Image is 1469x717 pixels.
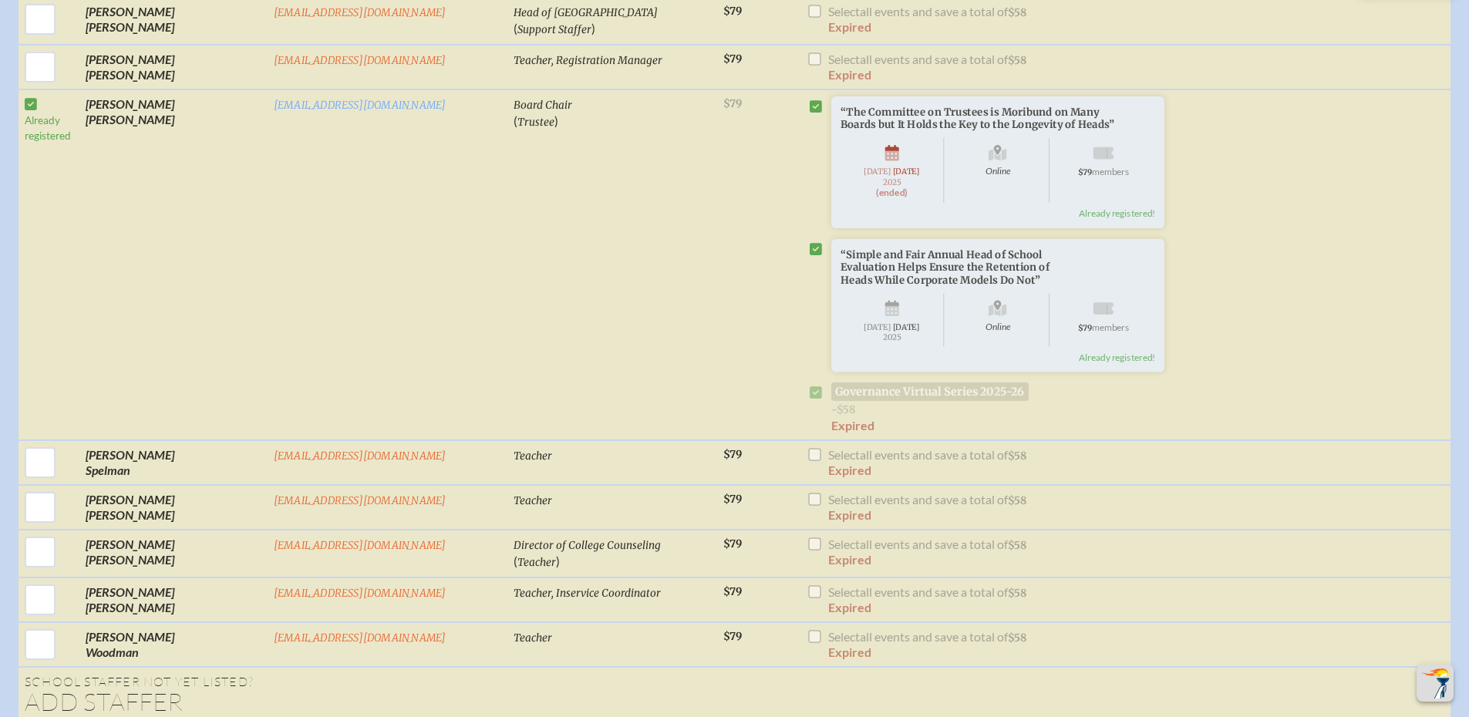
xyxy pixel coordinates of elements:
[876,187,908,198] span: (ended)
[850,333,934,342] span: 2025
[893,167,920,177] span: [DATE]
[1417,665,1454,702] button: Scroll Top
[723,537,742,550] span: $79
[1078,322,1092,332] span: $79
[841,106,1114,131] span: “The Committee on Trustees is Moribund on Many Boards but It Holds the Key to the Longevity of He...
[274,539,446,552] a: [EMAIL_ADDRESS][DOMAIN_NAME]
[841,248,1050,286] span: “Simple and Fair Annual Head of School Evaluation Helps Ensure the Retention of Heads While Corpo...
[723,493,742,506] span: $79
[514,449,552,463] span: Teacher
[517,23,591,36] span: Support Staffer
[556,554,560,568] span: )
[554,113,558,128] span: )
[514,554,517,568] span: (
[893,322,920,332] span: [DATE]
[79,485,268,530] td: [PERSON_NAME] [PERSON_NAME]
[723,5,742,18] span: $79
[850,178,934,187] span: 2025
[514,113,517,128] span: (
[517,116,554,129] span: Trustee
[946,293,1050,346] span: Online
[864,322,891,332] span: [DATE]
[514,587,661,600] span: Teacher, Inservice Coordinator
[1092,321,1129,332] span: members
[1078,168,1092,178] span: $79
[1420,668,1450,698] img: To the top
[723,448,742,461] span: $79
[517,556,556,569] span: Teacher
[79,530,268,577] td: [PERSON_NAME] [PERSON_NAME]
[274,587,446,600] a: [EMAIL_ADDRESS][DOMAIN_NAME]
[514,494,552,507] span: Teacher
[79,440,268,485] td: [PERSON_NAME] Spelman
[864,167,891,177] span: [DATE]
[514,6,658,19] span: Head of [GEOGRAPHIC_DATA]
[79,622,268,667] td: [PERSON_NAME] Woodman
[591,21,595,35] span: )
[274,54,446,67] a: [EMAIL_ADDRESS][DOMAIN_NAME]
[274,99,446,112] a: [EMAIL_ADDRESS][DOMAIN_NAME]
[79,577,268,622] td: [PERSON_NAME] [PERSON_NAME]
[946,138,1050,203] span: Online
[274,449,446,463] a: [EMAIL_ADDRESS][DOMAIN_NAME]
[1079,208,1155,220] span: Already registered!
[274,631,446,645] a: [EMAIL_ADDRESS][DOMAIN_NAME]
[1079,351,1155,362] span: Already registered!
[1092,166,1129,177] span: members
[514,99,572,112] span: Board Chair
[274,6,446,19] a: [EMAIL_ADDRESS][DOMAIN_NAME]
[723,630,742,643] span: $79
[723,585,742,598] span: $79
[79,89,268,440] td: [PERSON_NAME] [PERSON_NAME]
[514,631,552,645] span: Teacher
[274,494,446,507] a: [EMAIL_ADDRESS][DOMAIN_NAME]
[514,539,661,552] span: Director of College Counseling
[514,21,517,35] span: (
[514,54,662,67] span: Teacher, Registration Manager
[723,52,742,66] span: $79
[79,45,268,89] td: [PERSON_NAME] [PERSON_NAME]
